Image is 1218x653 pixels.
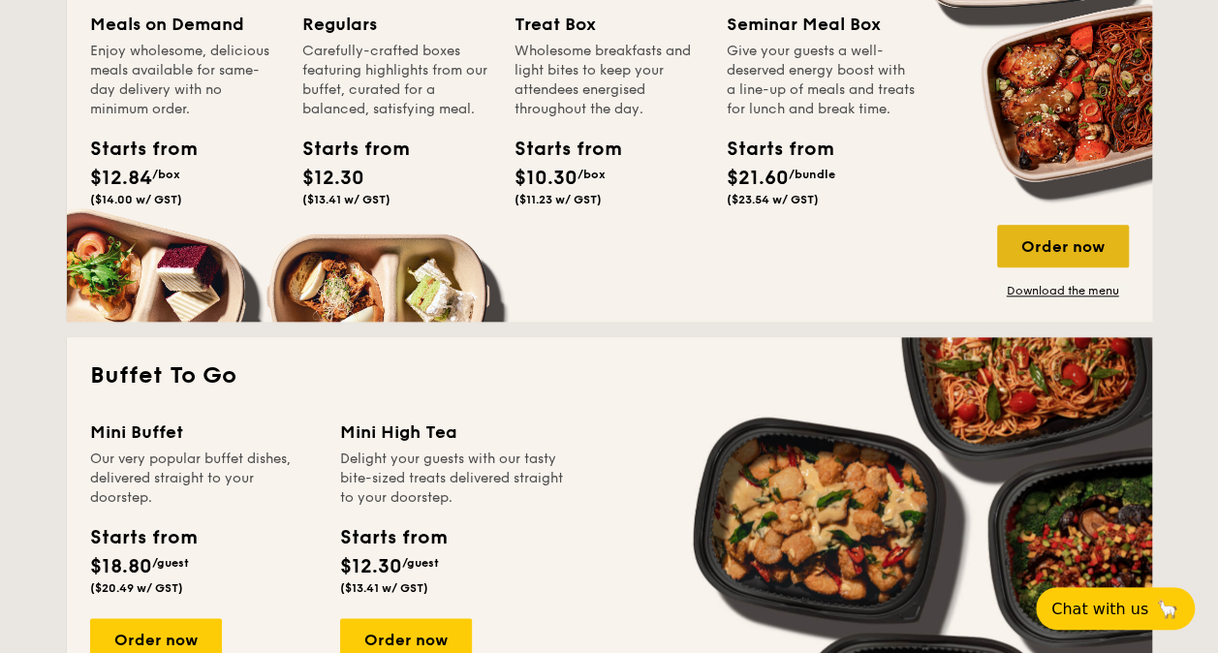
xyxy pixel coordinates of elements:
[1051,600,1148,618] span: Chat with us
[340,450,567,508] div: Delight your guests with our tasty bite-sized treats delivered straight to your doorstep.
[340,581,428,595] span: ($13.41 w/ GST)
[302,42,491,119] div: Carefully-crafted boxes featuring highlights from our buffet, curated for a balanced, satisfying ...
[1156,598,1179,620] span: 🦙
[302,193,390,206] span: ($13.41 w/ GST)
[997,225,1129,267] div: Order now
[152,168,180,181] span: /box
[727,193,819,206] span: ($23.54 w/ GST)
[727,167,789,190] span: $21.60
[90,360,1129,391] h2: Buffet To Go
[90,42,279,119] div: Enjoy wholesome, delicious meals available for same-day delivery with no minimum order.
[515,42,703,119] div: Wholesome breakfasts and light bites to keep your attendees energised throughout the day.
[90,555,152,578] span: $18.80
[1036,587,1195,630] button: Chat with us🦙
[90,193,182,206] span: ($14.00 w/ GST)
[90,135,177,164] div: Starts from
[90,523,196,552] div: Starts from
[789,168,835,181] span: /bundle
[402,556,439,570] span: /guest
[152,556,189,570] span: /guest
[90,450,317,508] div: Our very popular buffet dishes, delivered straight to your doorstep.
[578,168,606,181] span: /box
[515,193,602,206] span: ($11.23 w/ GST)
[340,523,446,552] div: Starts from
[340,419,567,446] div: Mini High Tea
[515,167,578,190] span: $10.30
[997,283,1129,298] a: Download the menu
[727,135,814,164] div: Starts from
[302,167,364,190] span: $12.30
[90,167,152,190] span: $12.84
[515,135,602,164] div: Starts from
[515,11,703,38] div: Treat Box
[340,555,402,578] span: $12.30
[727,42,916,119] div: Give your guests a well-deserved energy boost with a line-up of meals and treats for lunch and br...
[90,581,183,595] span: ($20.49 w/ GST)
[302,135,390,164] div: Starts from
[90,11,279,38] div: Meals on Demand
[90,419,317,446] div: Mini Buffet
[302,11,491,38] div: Regulars
[727,11,916,38] div: Seminar Meal Box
